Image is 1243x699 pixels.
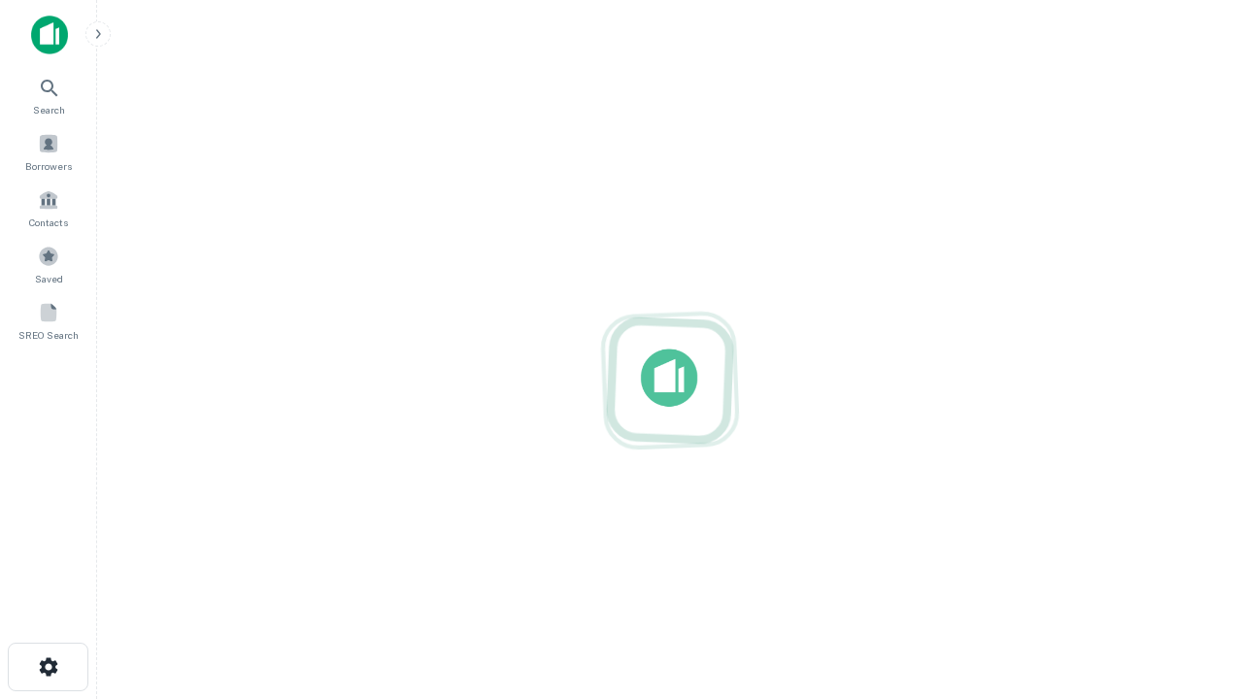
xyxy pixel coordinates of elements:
span: Saved [35,271,63,286]
a: Contacts [6,182,91,234]
img: capitalize-icon.png [31,16,68,54]
span: SREO Search [18,327,79,343]
span: Contacts [29,215,68,230]
span: Borrowers [25,158,72,174]
a: Saved [6,238,91,290]
a: SREO Search [6,294,91,347]
iframe: Chat Widget [1146,482,1243,575]
a: Search [6,69,91,121]
a: Borrowers [6,125,91,178]
span: Search [33,102,65,117]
